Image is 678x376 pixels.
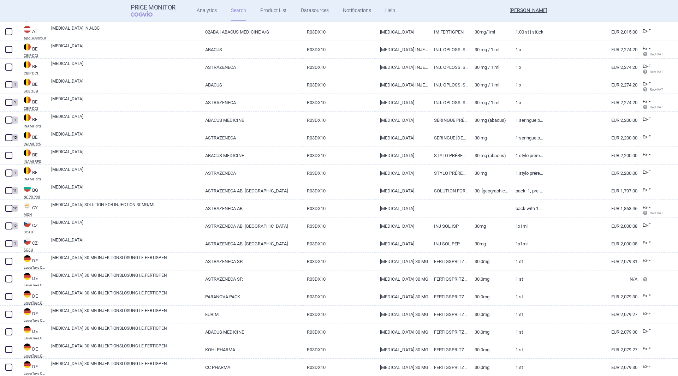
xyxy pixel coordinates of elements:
[24,26,31,33] img: Austria
[375,270,429,288] a: [MEDICAL_DATA] 30 MG
[637,167,664,178] a: Ex-F
[24,125,46,128] abbr: INAMI RPS — National Institute for Health Disability Insurance, Belgium. Programme web - Médicame...
[429,253,469,270] a: FERTIGSPRITZEN
[200,76,302,94] a: ABACUS
[643,99,651,104] span: Ex-factory price
[200,341,302,358] a: KOHLPHARMA
[302,323,374,341] a: R03DX10
[18,96,46,111] a: BEBECBIP DCI
[24,61,31,68] img: Belgium
[200,217,302,235] a: ASTRAZENECA AB, [GEOGRAPHIC_DATA]
[51,255,200,267] a: [MEDICAL_DATA] 30 MG INJEKTIONSLÖSUNG I.E.FERTIGPEN
[24,354,46,358] abbr: LauerTaxe CGM — Complex database for German drug information provided by commercial provider CGM ...
[18,237,46,252] a: CZCZSCAU
[429,129,469,147] a: SERINGUE [DEMOGRAPHIC_DATA]
[18,360,46,375] a: DEDELauerTaxe CGM
[18,308,46,322] a: DEDELauerTaxe CGM
[200,288,302,305] a: PARANOVA PACK
[18,166,46,181] a: BEBEINAMI RPS
[544,270,637,288] a: N/A
[51,343,200,356] a: [MEDICAL_DATA] 30 MG INJEKTIONSLÖSUNG I.E.FERTIGPEN
[510,253,544,270] a: 1 St
[510,59,544,76] a: 1 x
[510,270,544,288] a: 1 St
[375,341,429,358] a: [MEDICAL_DATA] 30 MG
[302,359,374,376] a: R03DX10
[510,288,544,305] a: 1 St
[429,235,469,252] a: INJ SOL PEP
[469,288,510,305] a: 30.0mg
[12,240,18,247] div: 1
[375,306,429,323] a: [MEDICAL_DATA] 30 MG
[200,323,302,341] a: ABACUS MEDICINE
[643,329,651,334] span: Ex-factory price
[469,323,510,341] a: 30.0mg
[643,152,651,157] span: Ex-factory price
[24,149,31,156] img: Belgium
[544,200,637,217] a: EUR 1,863.46
[544,306,637,323] a: EUR 2,079.27
[200,306,302,323] a: EURIM
[302,217,374,235] a: R03DX10
[510,182,544,199] a: Pack: 1, pre-filled pen
[302,288,374,305] a: R03DX10
[24,160,46,163] abbr: INAMI RPS — National Institute for Health Disability Insurance, Belgium. Programme web - Médicame...
[302,94,374,111] a: R03DX10
[375,76,429,94] a: [MEDICAL_DATA] INJECTIE 30 MG / 1 ML
[469,359,510,376] a: 30.0mg
[469,112,510,129] a: 30 mg (Abacus)
[469,306,510,323] a: 30.0mg
[24,36,46,40] abbr: Apo-Warenv.II — Apothekerverlag Warenverzeichnis. Online database developed by the Österreichisch...
[429,323,469,341] a: FERTIGSPRITZEN
[469,341,510,358] a: 30.0mg
[24,43,31,50] img: Belgium
[637,79,664,95] a: Ex-F Ret+VAT calc
[469,129,510,147] a: 30 mg
[12,99,18,106] div: 1
[429,41,469,58] a: INJ. OPLOSS. S.C. [VOORGEV. PEN]
[469,59,510,76] a: 30 mg / 1 ml
[24,319,46,322] abbr: LauerTaxe CGM — Complex database for German drug information provided by commercial provider CGM ...
[18,219,46,234] a: CZCZSCAU
[643,346,651,351] span: Ex-factory price
[302,23,374,41] a: R03DX10
[544,23,637,41] a: EUR 2,015.00
[375,359,429,376] a: [MEDICAL_DATA] 30 MG
[375,323,429,341] a: [MEDICAL_DATA] 30 MG
[24,142,46,146] abbr: INAMI RPS — National Institute for Health Disability Insurance, Belgium. Programme web - Médicame...
[51,219,200,232] a: [MEDICAL_DATA]
[375,23,429,41] a: [MEDICAL_DATA]
[510,41,544,58] a: 1 x
[24,185,31,192] img: Bulgaria
[375,59,429,76] a: [MEDICAL_DATA] INJECTIE 30 MG / 1 ML
[643,135,651,139] span: Ex-factory price
[429,341,469,358] a: FERTIGSPRITZEN
[643,240,651,245] span: Ex-factory price
[637,150,664,160] a: Ex-F
[637,344,664,354] a: Ex-F
[643,29,651,34] span: Ex-factory price
[302,253,374,270] a: R03DX10
[200,359,302,376] a: CC PHARMA
[637,114,664,125] a: Ex-F
[200,23,302,41] a: 02ABA | ABACUS MEDICINE A/S
[544,94,637,111] a: EUR 2,274.20
[643,64,651,69] span: Ex-factory price
[469,76,510,94] a: 30 mg / 1 ml
[24,89,46,93] abbr: CBIP DCI — Belgian Center for Pharmacotherapeutic Information (CBIP)
[302,306,374,323] a: R03DX10
[544,323,637,341] a: EUR 2,079.30
[469,94,510,111] a: 30 mg / 1 ml
[429,59,469,76] a: INJ. OPLOSS. S.C. [VOORGEV. PEN]
[131,11,162,17] span: COGVIO
[18,131,46,146] a: BEBEINAMI RPS
[200,270,302,288] a: ASTRAZENECA SP.
[18,25,46,40] a: ATATApo-Warenv.II
[510,76,544,94] a: 1 x
[510,129,544,147] a: 1 seringue préremplie 1 mL solution injectable, 30 mg
[643,211,670,215] span: Ret+VAT calc
[200,253,302,270] a: ASTRAZENECA SP.
[302,341,374,358] a: R03DX10
[18,78,46,93] a: BEBECBIP DCI
[429,165,469,182] a: STYLO PRÉREMPLI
